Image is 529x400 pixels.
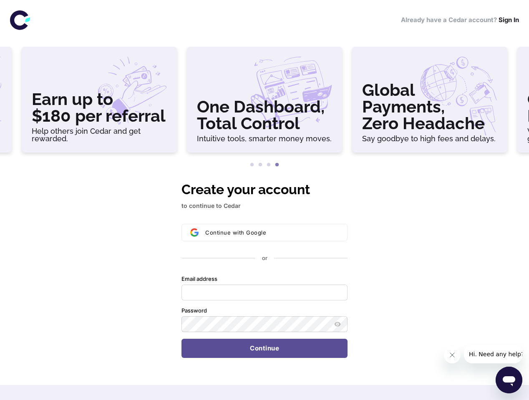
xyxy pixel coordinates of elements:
[181,339,348,358] button: Continue
[190,228,199,237] img: Sign in with Google
[32,91,167,124] h3: Earn up to $180 per referral
[181,201,348,210] p: to continue to Cedar
[181,224,348,241] button: Sign in with GoogleContinue with Google
[248,161,256,169] button: 1
[197,98,332,132] h3: One Dashboard, Total Control
[464,345,522,363] iframe: Message from company
[181,307,207,315] label: Password
[444,347,461,363] iframe: Close message
[181,275,217,283] label: Email address
[32,127,167,142] h6: Help others join Cedar and get rewarded.
[333,319,343,329] button: Show password
[5,6,60,12] span: Hi. Need any help?
[496,367,522,393] iframe: Button to launch messaging window
[256,161,264,169] button: 2
[401,15,519,25] h6: Already have a Cedar account?
[273,161,281,169] button: 4
[362,82,497,132] h3: Global Payments, Zero Headache
[499,16,519,24] a: Sign In
[262,255,267,262] p: or
[264,161,273,169] button: 3
[362,135,497,142] h6: Say goodbye to high fees and delays.
[197,135,332,142] h6: Intuitive tools, smarter money moves.
[181,180,348,200] h1: Create your account
[205,229,266,236] span: Continue with Google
